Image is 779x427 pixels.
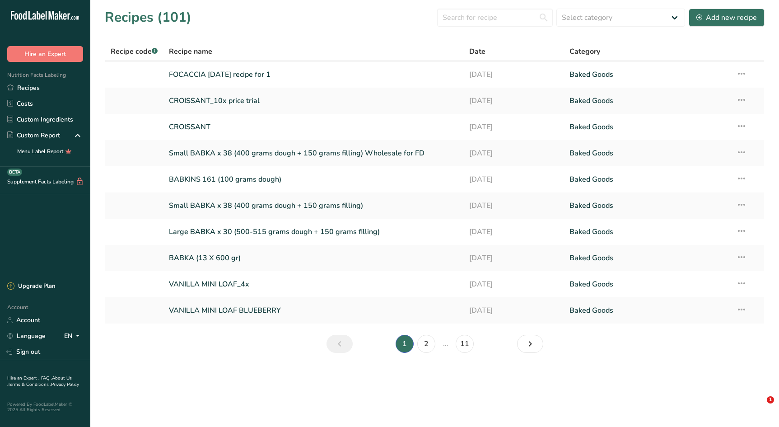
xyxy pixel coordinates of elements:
[469,65,559,84] a: [DATE]
[469,196,559,215] a: [DATE]
[7,131,60,140] div: Custom Report
[169,117,458,136] a: CROISSANT
[169,222,458,241] a: Large BABKA x 30 (500-515 grams dough + 150 grams filling)
[169,91,458,110] a: CROISSANT_10x price trial
[767,396,774,404] span: 1
[7,169,22,176] div: BETA
[417,335,435,353] a: Page 2.
[51,381,79,388] a: Privacy Policy
[437,9,553,27] input: Search for recipe
[696,12,757,23] div: Add new recipe
[169,170,458,189] a: BABKINS 161 (100 grams dough)
[8,381,51,388] a: Terms & Conditions .
[169,249,458,267] a: BABKA (13 X 600 gr)
[41,375,52,381] a: FAQ .
[569,196,725,215] a: Baked Goods
[469,249,559,267] a: [DATE]
[169,144,458,163] a: Small BABKA x 38 (400 grams dough + 150 grams filling) Wholesale for FD
[469,301,559,320] a: [DATE]
[469,275,559,294] a: [DATE]
[469,170,559,189] a: [DATE]
[456,335,474,353] a: Page 11.
[7,282,55,291] div: Upgrade Plan
[169,275,458,294] a: VANILLA MINI LOAF_4x
[569,91,725,110] a: Baked Goods
[569,144,725,163] a: Baked Goods
[569,222,725,241] a: Baked Goods
[169,65,458,84] a: FOCACCIA [DATE] recipe for 1
[327,335,353,353] a: Previous page
[7,375,39,381] a: Hire an Expert .
[748,396,770,418] iframe: Intercom live chat
[569,249,725,267] a: Baked Goods
[569,117,725,136] a: Baked Goods
[569,275,725,294] a: Baked Goods
[569,301,725,320] a: Baked Goods
[469,117,559,136] a: [DATE]
[169,196,458,215] a: Small BABKA x 38 (400 grams dough + 150 grams filling)
[169,46,212,57] span: Recipe name
[469,46,485,57] span: Date
[569,65,725,84] a: Baked Goods
[569,46,600,57] span: Category
[7,328,46,344] a: Language
[569,170,725,189] a: Baked Goods
[105,7,191,28] h1: Recipes (101)
[689,9,765,27] button: Add new recipe
[111,47,158,56] span: Recipe code
[517,335,543,353] a: Next page
[7,375,72,388] a: About Us .
[7,46,83,62] button: Hire an Expert
[64,331,83,342] div: EN
[469,91,559,110] a: [DATE]
[469,222,559,241] a: [DATE]
[7,402,83,413] div: Powered By FoodLabelMaker © 2025 All Rights Reserved
[469,144,559,163] a: [DATE]
[169,301,458,320] a: VANILLA MINI LOAF BLUEBERRY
